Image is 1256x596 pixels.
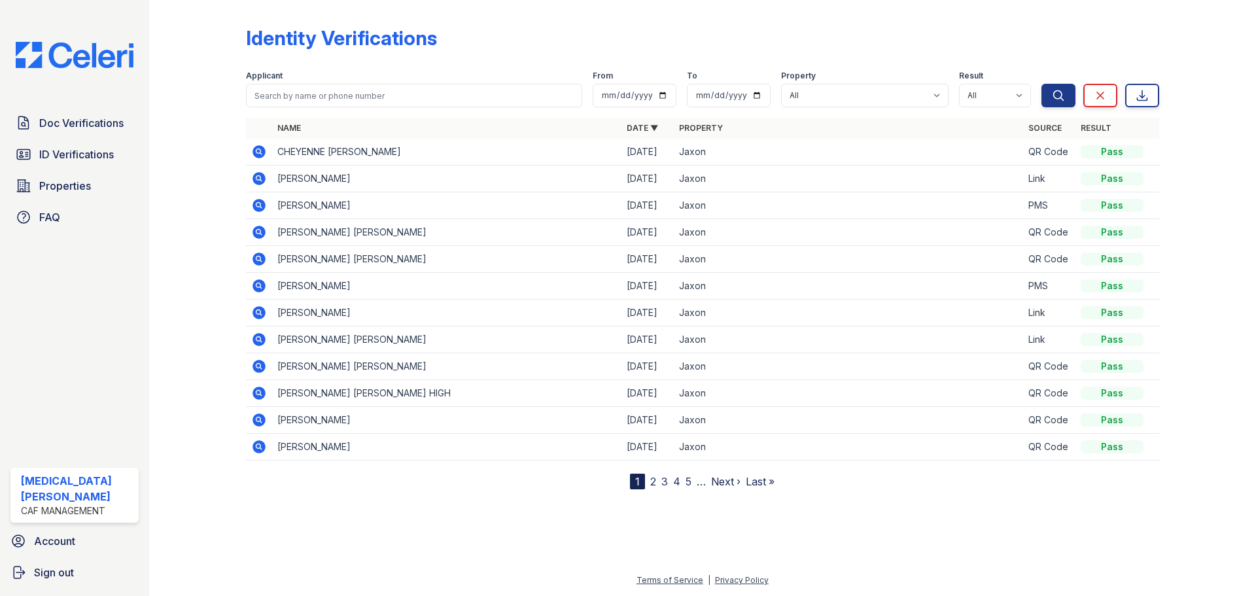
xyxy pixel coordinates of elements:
[621,166,674,192] td: [DATE]
[10,110,139,136] a: Doc Verifications
[1023,192,1075,219] td: PMS
[1023,407,1075,434] td: QR Code
[621,407,674,434] td: [DATE]
[1081,123,1111,133] a: Result
[781,71,816,81] label: Property
[674,219,1023,246] td: Jaxon
[1023,166,1075,192] td: Link
[674,246,1023,273] td: Jaxon
[34,565,74,580] span: Sign out
[277,123,301,133] a: Name
[5,559,144,586] a: Sign out
[1081,333,1143,346] div: Pass
[679,123,723,133] a: Property
[673,475,680,488] a: 4
[708,575,710,585] div: |
[1081,360,1143,373] div: Pass
[272,139,621,166] td: CHEYENNE [PERSON_NAME]
[272,380,621,407] td: [PERSON_NAME] [PERSON_NAME] HIGH
[1081,253,1143,266] div: Pass
[674,273,1023,300] td: Jaxon
[697,474,706,489] span: …
[674,353,1023,380] td: Jaxon
[272,407,621,434] td: [PERSON_NAME]
[21,473,133,504] div: [MEDICAL_DATA][PERSON_NAME]
[674,326,1023,353] td: Jaxon
[621,326,674,353] td: [DATE]
[621,273,674,300] td: [DATE]
[674,166,1023,192] td: Jaxon
[39,115,124,131] span: Doc Verifications
[246,26,437,50] div: Identity Verifications
[272,273,621,300] td: [PERSON_NAME]
[1023,139,1075,166] td: QR Code
[272,300,621,326] td: [PERSON_NAME]
[1023,326,1075,353] td: Link
[674,139,1023,166] td: Jaxon
[687,71,697,81] label: To
[272,246,621,273] td: [PERSON_NAME] [PERSON_NAME]
[674,407,1023,434] td: Jaxon
[674,300,1023,326] td: Jaxon
[1081,387,1143,400] div: Pass
[621,434,674,461] td: [DATE]
[674,192,1023,219] td: Jaxon
[39,147,114,162] span: ID Verifications
[1081,306,1143,319] div: Pass
[621,380,674,407] td: [DATE]
[10,173,139,199] a: Properties
[1023,219,1075,246] td: QR Code
[39,178,91,194] span: Properties
[246,84,582,107] input: Search by name or phone number
[1081,440,1143,453] div: Pass
[1081,145,1143,158] div: Pass
[746,475,775,488] a: Last »
[1023,353,1075,380] td: QR Code
[621,139,674,166] td: [DATE]
[1081,279,1143,292] div: Pass
[593,71,613,81] label: From
[246,71,283,81] label: Applicant
[621,246,674,273] td: [DATE]
[1023,246,1075,273] td: QR Code
[661,475,668,488] a: 3
[715,575,769,585] a: Privacy Policy
[637,575,703,585] a: Terms of Service
[1081,413,1143,427] div: Pass
[959,71,983,81] label: Result
[1081,172,1143,185] div: Pass
[21,504,133,517] div: CAF Management
[5,42,144,68] img: CE_Logo_Blue-a8612792a0a2168367f1c8372b55b34899dd931a85d93a1a3d3e32e68fde9ad4.png
[39,209,60,225] span: FAQ
[621,219,674,246] td: [DATE]
[272,326,621,353] td: [PERSON_NAME] [PERSON_NAME]
[1023,273,1075,300] td: PMS
[34,533,75,549] span: Account
[1081,226,1143,239] div: Pass
[650,475,656,488] a: 2
[272,192,621,219] td: [PERSON_NAME]
[630,474,645,489] div: 1
[674,380,1023,407] td: Jaxon
[1023,434,1075,461] td: QR Code
[674,434,1023,461] td: Jaxon
[1028,123,1062,133] a: Source
[621,192,674,219] td: [DATE]
[272,219,621,246] td: [PERSON_NAME] [PERSON_NAME]
[10,141,139,167] a: ID Verifications
[272,353,621,380] td: [PERSON_NAME] [PERSON_NAME]
[711,475,741,488] a: Next ›
[1023,380,1075,407] td: QR Code
[1081,199,1143,212] div: Pass
[621,300,674,326] td: [DATE]
[5,528,144,554] a: Account
[272,434,621,461] td: [PERSON_NAME]
[621,353,674,380] td: [DATE]
[686,475,691,488] a: 5
[10,204,139,230] a: FAQ
[272,166,621,192] td: [PERSON_NAME]
[627,123,658,133] a: Date ▼
[1023,300,1075,326] td: Link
